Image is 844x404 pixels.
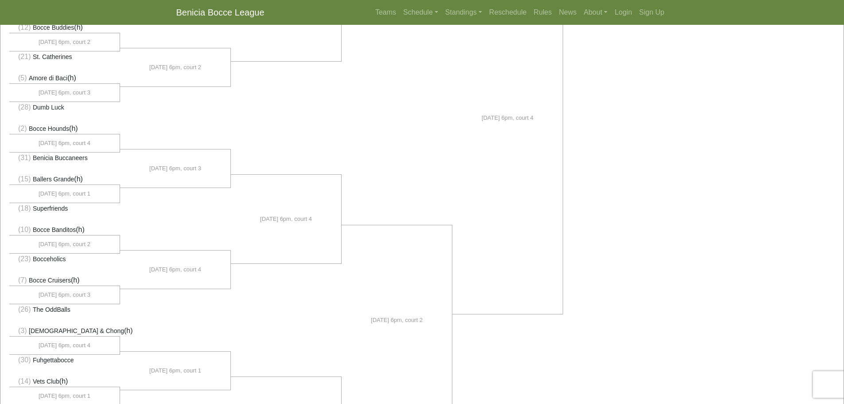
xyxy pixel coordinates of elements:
[33,255,66,263] span: Bocceholics
[9,224,120,235] li: (h)
[482,114,533,122] span: [DATE] 6pm, court 4
[39,189,90,198] span: [DATE] 6pm, court 1
[9,174,120,185] li: (h)
[18,356,31,364] span: (30)
[18,204,31,212] span: (18)
[18,24,31,31] span: (12)
[29,75,67,82] span: Amore di Baci
[33,154,88,161] span: Benicia Buccaneers
[18,377,31,385] span: (14)
[39,88,90,97] span: [DATE] 6pm, court 3
[18,327,27,334] span: (3)
[39,341,90,350] span: [DATE] 6pm, court 4
[611,4,635,21] a: Login
[18,154,31,161] span: (31)
[636,4,668,21] a: Sign Up
[18,276,27,284] span: (7)
[9,275,120,286] li: (h)
[18,175,31,183] span: (15)
[39,38,90,47] span: [DATE] 6pm, court 2
[39,290,90,299] span: [DATE] 6pm, court 3
[9,376,120,387] li: (h)
[371,316,423,325] span: [DATE] 6pm, court 2
[260,215,312,224] span: [DATE] 6pm, court 4
[149,366,201,375] span: [DATE] 6pm, court 1
[149,265,201,274] span: [DATE] 6pm, court 4
[556,4,580,21] a: News
[486,4,530,21] a: Reschedule
[442,4,486,21] a: Standings
[39,139,90,148] span: [DATE] 6pm, court 4
[9,73,120,84] li: (h)
[149,164,201,173] span: [DATE] 6pm, court 3
[18,74,27,82] span: (5)
[33,205,68,212] span: Superfriends
[530,4,556,21] a: Rules
[149,63,201,72] span: [DATE] 6pm, court 2
[400,4,442,21] a: Schedule
[18,103,31,111] span: (28)
[33,378,59,385] span: Vets Club
[33,357,74,364] span: Fuhgettabocce
[39,392,90,400] span: [DATE] 6pm, court 1
[33,226,76,233] span: Bocce Banditos
[29,125,69,132] span: Bocce Hounds
[33,53,72,60] span: St. Catherines
[18,255,31,263] span: (23)
[33,176,74,183] span: Ballers Grande
[176,4,264,21] a: Benicia Bocce League
[18,53,31,60] span: (21)
[29,277,71,284] span: Bocce Cruisers
[9,123,120,134] li: (h)
[39,240,90,249] span: [DATE] 6pm, court 2
[9,326,120,337] li: (h)
[29,327,124,334] span: [DEMOGRAPHIC_DATA] & Chong
[18,125,27,132] span: (2)
[9,22,120,33] li: (h)
[18,306,31,313] span: (26)
[33,24,74,31] span: Bocce Buddies
[372,4,400,21] a: Teams
[580,4,611,21] a: About
[33,306,70,313] span: The OddBalls
[18,226,31,233] span: (10)
[33,104,64,111] span: Dumb Luck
